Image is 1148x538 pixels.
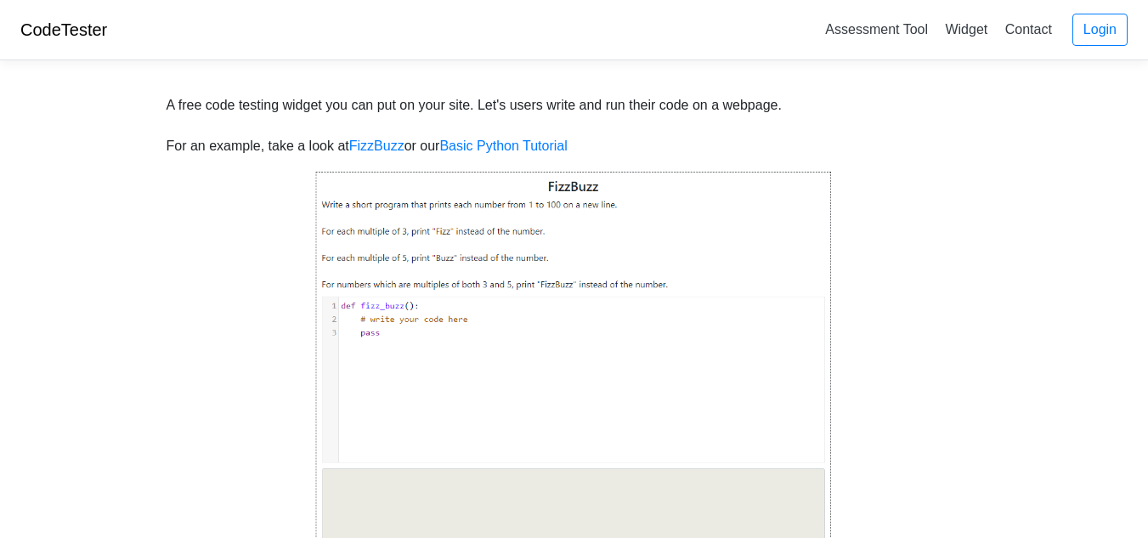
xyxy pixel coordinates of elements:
[818,15,935,43] a: Assessment Tool
[439,139,567,153] a: Basic Python Tutorial
[349,139,404,153] a: FizzBuzz
[20,20,107,39] a: CodeTester
[938,15,994,43] a: Widget
[167,95,782,156] div: A free code testing widget you can put on your site. Let's users write and run their code on a we...
[1072,14,1128,46] a: Login
[998,15,1059,43] a: Contact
